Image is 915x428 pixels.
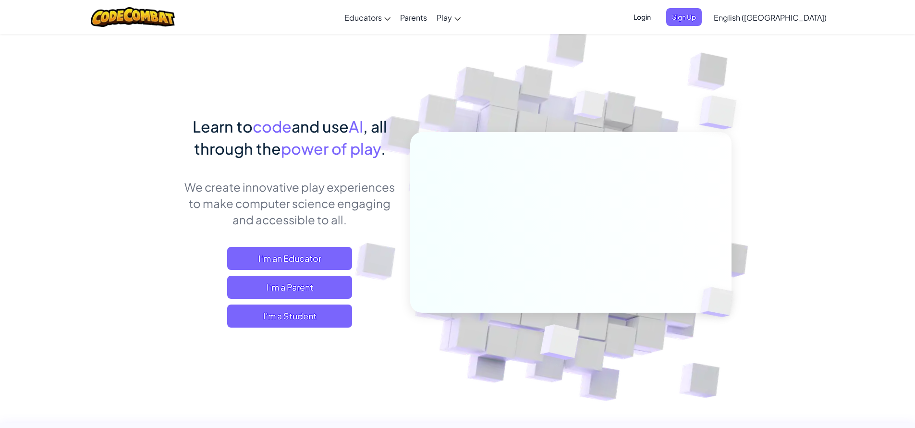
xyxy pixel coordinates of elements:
[684,267,756,337] img: Overlap cubes
[227,247,352,270] a: I'm an Educator
[395,4,432,30] a: Parents
[281,139,381,158] span: power of play
[666,8,702,26] button: Sign Up
[432,4,465,30] a: Play
[381,139,386,158] span: .
[555,72,624,143] img: Overlap cubes
[680,72,763,153] img: Overlap cubes
[714,12,827,23] span: English ([GEOGRAPHIC_DATA])
[227,305,352,328] button: I'm a Student
[184,179,396,228] p: We create innovative play experiences to make computer science engaging and accessible to all.
[227,276,352,299] a: I'm a Parent
[344,12,382,23] span: Educators
[253,117,292,136] span: code
[340,4,395,30] a: Educators
[349,117,363,136] span: AI
[709,4,831,30] a: English ([GEOGRAPHIC_DATA])
[628,8,657,26] button: Login
[292,117,349,136] span: and use
[437,12,452,23] span: Play
[516,304,602,384] img: Overlap cubes
[91,7,175,27] img: CodeCombat logo
[193,117,253,136] span: Learn to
